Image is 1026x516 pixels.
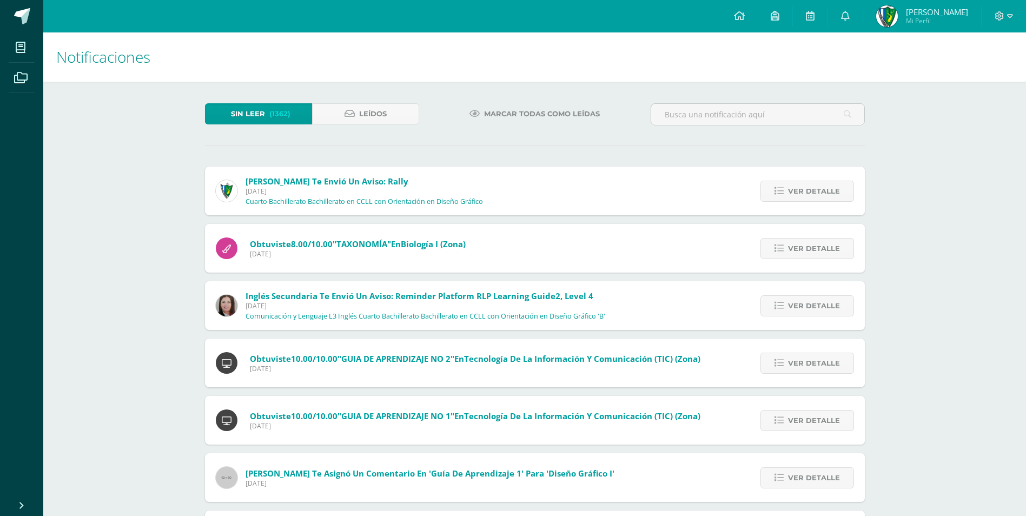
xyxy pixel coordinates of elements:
span: Ver detalle [788,239,840,259]
span: Ver detalle [788,353,840,373]
img: 60x60 [216,467,237,488]
span: Tecnología de la Información y Comunicación (TIC) (Zona) [464,411,700,421]
a: Leídos [312,103,419,124]
a: Sin leer(1362) [205,103,312,124]
img: 9f174a157161b4ddbe12118a61fed988.png [216,180,237,202]
span: [DATE] [246,479,614,488]
span: "GUIA DE APRENDIZAJE NO 2" [337,353,454,364]
span: [DATE] [246,187,483,196]
span: Marcar todas como leídas [484,104,600,124]
span: Obtuviste en [250,411,700,421]
img: 8af0450cf43d44e38c4a1497329761f3.png [216,295,237,316]
a: Marcar todas como leídas [456,103,613,124]
span: Ver detalle [788,468,840,488]
span: "GUIA DE APRENDIZAJE NO 1" [337,411,454,421]
span: 8.00/10.00 [291,239,333,249]
p: Comunicación y Lenguaje L3 Inglés Cuarto Bachillerato Bachillerato en CCLL con Orientación en Dis... [246,312,605,321]
p: Cuarto Bachillerato Bachillerato en CCLL con Orientación en Diseño Gráfico [246,197,483,206]
input: Busca una notificación aquí [651,104,864,125]
span: Tecnología de la Información y Comunicación (TIC) (Zona) [464,353,700,364]
span: Obtuviste en [250,239,466,249]
span: 10.00/10.00 [291,411,337,421]
span: 10.00/10.00 [291,353,337,364]
span: [DATE] [250,364,700,373]
span: [PERSON_NAME] [906,6,968,17]
span: Biología I (Zona) [401,239,466,249]
img: 84e12c30491292636b3a96400ff7cef8.png [876,5,898,27]
span: [PERSON_NAME] te asignó un comentario en 'Guía de aprendizaje 1' para 'Diseño Gráfico I' [246,468,614,479]
span: [DATE] [250,249,466,259]
span: [DATE] [250,421,700,431]
span: Notificaciones [56,47,150,67]
span: Sin leer [231,104,265,124]
span: "TAXONOMÍA" [333,239,391,249]
span: Inglés Secundaria te envió un aviso: Reminder Platform RLP Learning Guide2, Level 4 [246,290,593,301]
span: (1362) [269,104,290,124]
span: Obtuviste en [250,353,700,364]
span: [PERSON_NAME] te envió un aviso: Rally [246,176,408,187]
span: Ver detalle [788,181,840,201]
span: Ver detalle [788,411,840,431]
span: [DATE] [246,301,605,310]
span: Leídos [359,104,387,124]
span: Mi Perfil [906,16,968,25]
span: Ver detalle [788,296,840,316]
